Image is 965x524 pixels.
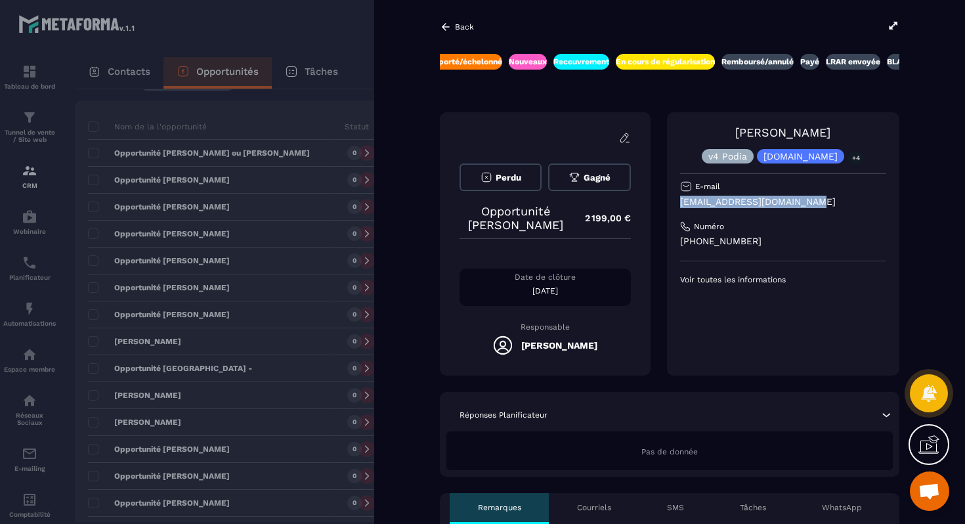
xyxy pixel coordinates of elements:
p: Remboursé/annulé [721,56,794,67]
p: E-mail [695,181,720,192]
p: En cours de régularisation [616,56,715,67]
p: +4 [847,151,865,165]
p: [EMAIL_ADDRESS][DOMAIN_NAME] [680,196,886,208]
p: Réponses Planificateur [460,410,547,420]
p: Back [455,22,474,32]
p: [DATE] [460,286,631,296]
span: Perdu [496,173,521,183]
h5: [PERSON_NAME] [521,340,597,351]
p: BLACKLISTE [887,56,935,67]
p: Paiement reporté/échelonné [393,56,502,67]
span: Gagné [584,173,611,183]
p: [DOMAIN_NAME] [763,152,838,161]
p: Nouveaux [509,56,547,67]
p: v4 Podia [708,152,747,161]
button: Perdu [460,164,542,191]
a: Ouvrir le chat [910,471,949,511]
p: [PHONE_NUMBER] [680,235,886,248]
span: Pas de donnée [641,447,698,456]
p: Voir toutes les informations [680,274,886,285]
p: Recouvrement [553,56,609,67]
p: Responsable [460,322,631,332]
p: Tâches [740,502,766,513]
p: WhatsApp [822,502,862,513]
p: Date de clôture [460,272,631,282]
p: Remarques [478,502,521,513]
p: SMS [667,502,684,513]
p: Courriels [577,502,611,513]
button: Gagné [548,164,630,191]
a: [PERSON_NAME] [735,125,830,139]
p: LRAR envoyée [826,56,880,67]
p: Payé [800,56,819,67]
p: Opportunité [PERSON_NAME] [460,204,572,232]
p: 2 199,00 € [572,206,631,231]
p: Numéro [694,221,724,232]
